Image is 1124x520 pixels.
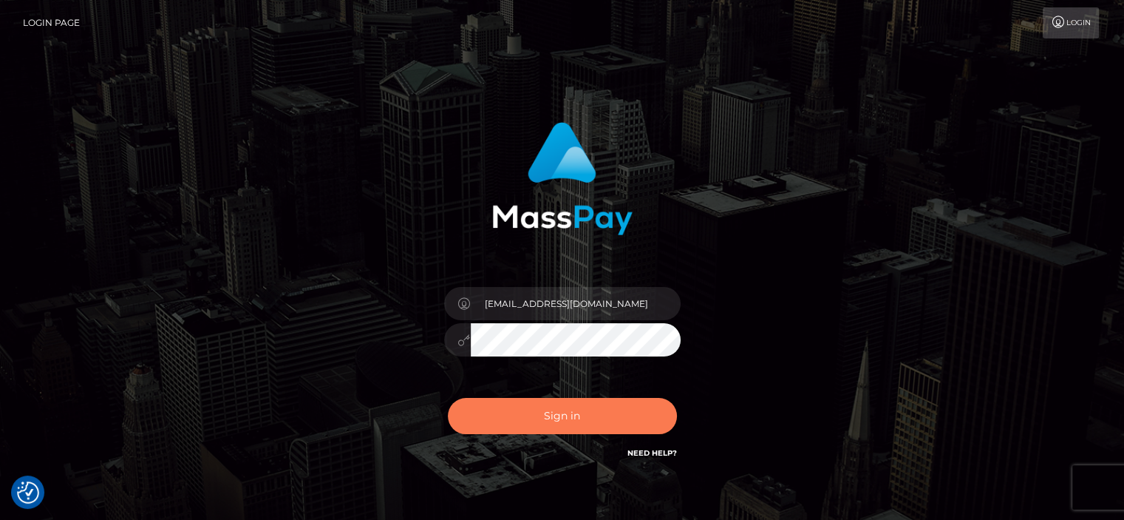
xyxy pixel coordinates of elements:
[1043,7,1099,38] a: Login
[448,398,677,434] button: Sign in
[17,482,39,504] button: Consent Preferences
[17,482,39,504] img: Revisit consent button
[23,7,80,38] a: Login Page
[627,448,677,458] a: Need Help?
[492,122,633,235] img: MassPay Login
[471,287,681,320] input: Username...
